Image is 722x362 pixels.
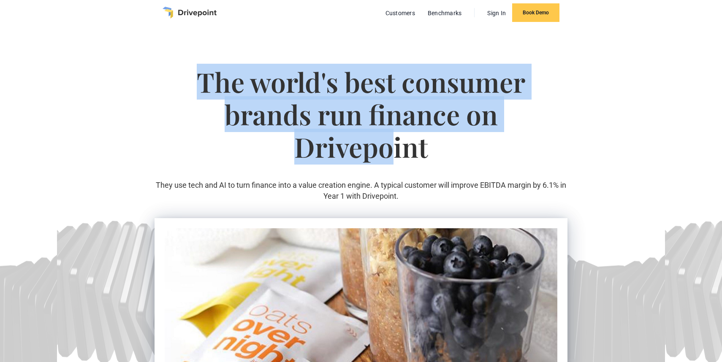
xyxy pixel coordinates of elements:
[512,3,559,22] a: Book Demo
[381,8,419,19] a: Customers
[423,8,466,19] a: Benchmarks
[155,180,567,201] p: They use tech and AI to turn finance into a value creation engine. A typical customer will improv...
[483,8,510,19] a: Sign In
[163,7,217,19] a: home
[155,66,567,180] h1: The world's best consumer brands run finance on Drivepoint
[680,321,722,362] iframe: Chat Widget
